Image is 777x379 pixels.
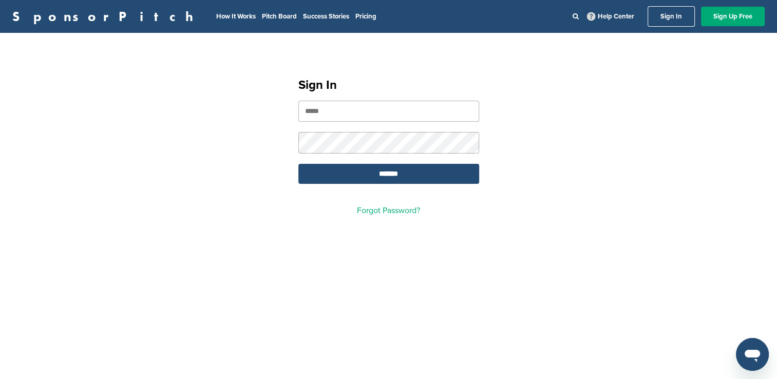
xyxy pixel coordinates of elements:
[262,12,297,21] a: Pitch Board
[585,10,636,23] a: Help Center
[648,6,695,27] a: Sign In
[303,12,349,21] a: Success Stories
[216,12,256,21] a: How It Works
[355,12,376,21] a: Pricing
[298,76,479,94] h1: Sign In
[736,338,769,371] iframe: Button to launch messaging window
[701,7,765,26] a: Sign Up Free
[12,10,200,23] a: SponsorPitch
[357,205,420,216] a: Forgot Password?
